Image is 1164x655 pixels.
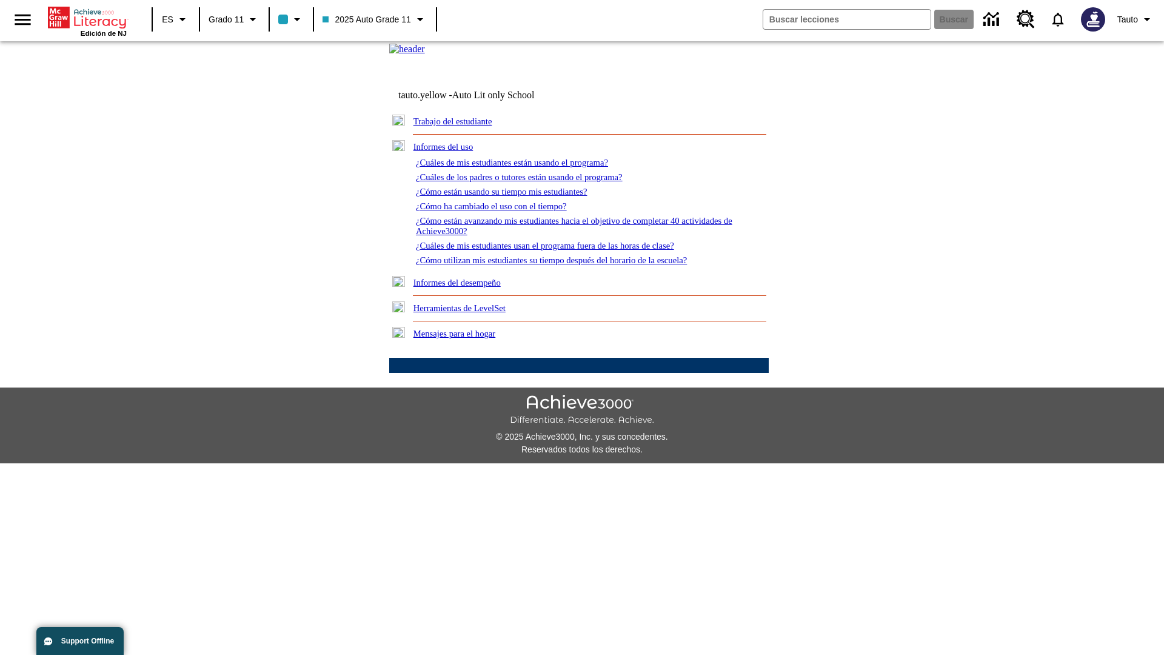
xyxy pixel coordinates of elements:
input: Buscar campo [763,10,931,29]
div: Portada [48,4,127,37]
a: Notificaciones [1042,4,1074,35]
button: Grado: Grado 11, Elige un grado [204,8,265,30]
img: header [389,44,425,55]
a: ¿Cómo están usando su tiempo mis estudiantes? [416,187,587,196]
img: Achieve3000 Differentiate Accelerate Achieve [510,395,654,426]
a: ¿Cuáles de los padres o tutores están usando el programa? [416,172,623,182]
span: Support Offline [61,637,114,645]
img: plus.gif [392,327,405,338]
button: Support Offline [36,627,124,655]
span: Edición de NJ [81,30,127,37]
span: Grado 11 [209,13,244,26]
a: Centro de información [976,3,1009,36]
td: tauto.yellow - [398,90,621,101]
a: ¿Cómo ha cambiado el uso con el tiempo? [416,201,567,211]
img: plus.gif [392,301,405,312]
span: 2025 Auto Grade 11 [323,13,410,26]
img: plus.gif [392,276,405,287]
button: Clase: 2025 Auto Grade 11, Selecciona una clase [318,8,432,30]
img: Avatar [1081,7,1105,32]
a: Informes del uso [413,142,473,152]
nobr: Auto Lit only School [452,90,535,100]
span: Tauto [1117,13,1138,26]
a: Trabajo del estudiante [413,116,492,126]
a: Herramientas de LevelSet [413,303,506,313]
a: ¿Cuáles de mis estudiantes están usando el programa? [416,158,608,167]
img: plus.gif [392,115,405,126]
span: ES [162,13,173,26]
button: Abrir el menú lateral [5,2,41,38]
a: ¿Cuáles de mis estudiantes usan el programa fuera de las horas de clase? [416,241,674,250]
a: Centro de recursos, Se abrirá en una pestaña nueva. [1009,3,1042,36]
a: Mensajes para el hogar [413,329,496,338]
button: Lenguaje: ES, Selecciona un idioma [156,8,195,30]
a: ¿Cómo utilizan mis estudiantes su tiempo después del horario de la escuela? [416,255,687,265]
button: Escoja un nuevo avatar [1074,4,1112,35]
button: Perfil/Configuración [1112,8,1159,30]
img: minus.gif [392,140,405,151]
a: Informes del desempeño [413,278,501,287]
button: El color de la clase es azul claro. Cambiar el color de la clase. [273,8,309,30]
a: ¿Cómo están avanzando mis estudiantes hacia el objetivo de completar 40 actividades de Achieve3000? [416,216,732,236]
